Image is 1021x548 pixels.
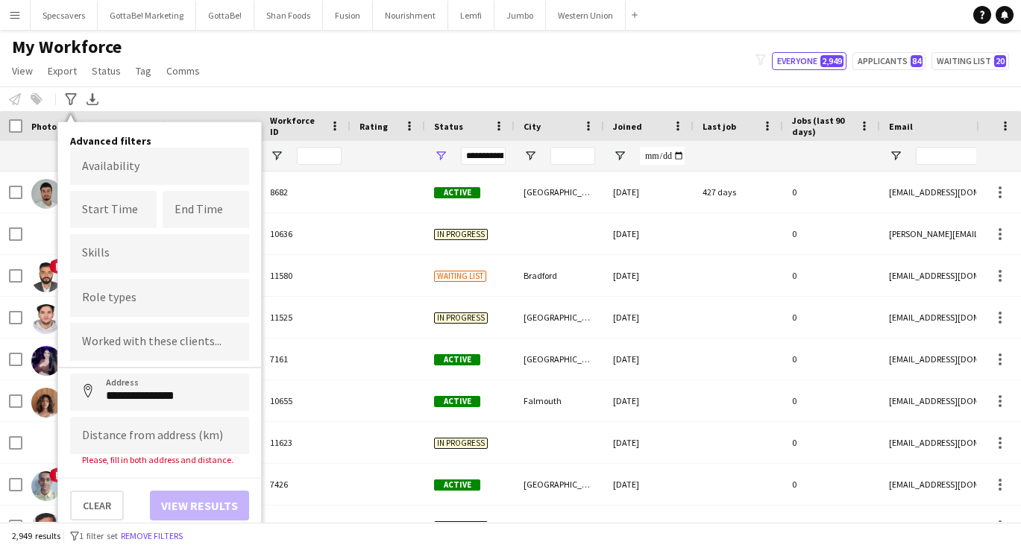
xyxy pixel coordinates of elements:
div: 10636 [261,213,351,254]
span: In progress [434,521,488,532]
div: [GEOGRAPHIC_DATA] [515,338,604,379]
div: 427 days [694,171,783,212]
button: Open Filter Menu [270,149,283,163]
div: [DATE] [604,506,694,547]
a: Tag [130,61,157,81]
app-action-btn: Advanced filters [62,90,80,108]
div: 10655 [261,380,351,421]
div: 11623 [261,422,351,463]
a: Status [86,61,127,81]
a: Comms [160,61,206,81]
div: [DATE] [604,464,694,505]
button: Everyone2,949 [772,52,846,70]
div: Bradford [515,255,604,296]
img: Aakash Singh [31,304,61,334]
div: 0 [783,506,880,547]
img: Aakash Shrestha [31,262,61,292]
span: View [12,64,33,78]
span: Status [434,121,463,132]
div: Falmouth [515,380,604,421]
button: Lemfi [448,1,494,30]
button: Open Filter Menu [613,149,626,163]
span: Active [434,396,480,407]
span: Last Name [188,121,232,132]
button: Open Filter Menu [434,149,447,163]
input: Type to search clients... [82,336,237,349]
span: Joined [613,121,642,132]
button: Open Filter Menu [524,149,537,163]
img: Aaliyah Hodge [31,388,61,418]
button: GottaBe! Marketing [98,1,196,30]
span: Rating [359,121,388,132]
button: Open Filter Menu [889,149,902,163]
div: [GEOGRAPHIC_DATA] [515,171,604,212]
span: Waiting list [434,271,486,282]
span: 20 [994,55,1006,67]
div: 0 [783,380,880,421]
span: In progress [434,229,488,240]
button: Remove filters [118,528,186,544]
span: Active [434,187,480,198]
div: [DATE] [604,171,694,212]
span: Tag [136,64,151,78]
input: Joined Filter Input [640,147,685,165]
button: Fusion [323,1,373,30]
div: 8682 [261,171,351,212]
button: Waiting list20 [932,52,1009,70]
span: Jobs (last 90 days) [792,115,853,137]
div: 0 [783,213,880,254]
span: First Name [106,121,151,132]
div: [GEOGRAPHIC_DATA] [515,297,604,338]
span: In progress [434,438,488,449]
button: Shan Foods [254,1,323,30]
span: Photo [31,121,57,132]
button: Clear [70,491,124,520]
span: Active [434,354,480,365]
input: City Filter Input [550,147,595,165]
span: My Workforce [12,36,122,58]
img: Aaron Eapen Matthew [31,513,61,543]
input: Workforce ID Filter Input [297,147,342,165]
img: Aalia Nawaz [31,346,61,376]
div: 7161 [261,338,351,379]
div: [DATE] [604,380,694,421]
span: 84 [911,55,923,67]
span: Export [48,64,77,78]
button: Jumbo [494,1,546,30]
div: [GEOGRAPHIC_DATA] [515,464,604,505]
img: Aarnav Mashruwala [31,471,61,501]
div: 0 [783,338,880,379]
span: In progress [434,312,488,324]
input: Type to search skills... [82,247,237,260]
div: Please, fill in both address and distance. [70,454,249,465]
div: 0 [783,464,880,505]
span: 1 filter set [79,530,118,541]
div: [GEOGRAPHIC_DATA] [515,506,604,547]
span: ! [49,259,64,274]
div: [DATE] [604,297,694,338]
button: Specsavers [31,1,98,30]
span: City [524,121,541,132]
div: 11525 [261,297,351,338]
div: [DATE] [604,338,694,379]
a: Export [42,61,83,81]
input: Type to search role types... [82,292,237,305]
button: Western Union [546,1,626,30]
a: View [6,61,39,81]
app-action-btn: Export XLSX [84,90,101,108]
span: Workforce ID [270,115,324,137]
div: [DATE] [604,213,694,254]
button: Nourishment [373,1,448,30]
div: [DATE] [604,422,694,463]
span: Status [92,64,121,78]
span: Active [434,479,480,491]
img: aadam tarabe [31,179,61,209]
div: 0 [783,171,880,212]
button: GottaBe! [196,1,254,30]
div: 11104 [261,506,351,547]
button: Applicants84 [852,52,926,70]
div: 11580 [261,255,351,296]
div: 0 [783,297,880,338]
h4: Advanced filters [70,134,249,148]
span: Email [889,121,913,132]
